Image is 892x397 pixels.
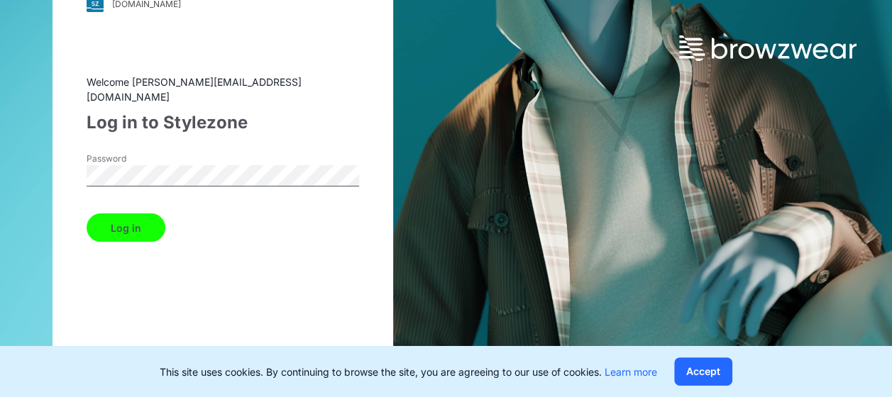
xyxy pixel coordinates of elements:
button: Accept [674,357,732,386]
button: Log in [87,213,165,242]
a: Learn more [605,366,657,378]
p: This site uses cookies. By continuing to browse the site, you are agreeing to our use of cookies. [160,364,657,379]
label: Password [87,152,186,165]
div: Log in to Stylezone [87,110,359,135]
div: Welcome [PERSON_NAME][EMAIL_ADDRESS][DOMAIN_NAME] [87,74,359,104]
img: browzwear-logo.73288ffb.svg [679,35,857,61]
